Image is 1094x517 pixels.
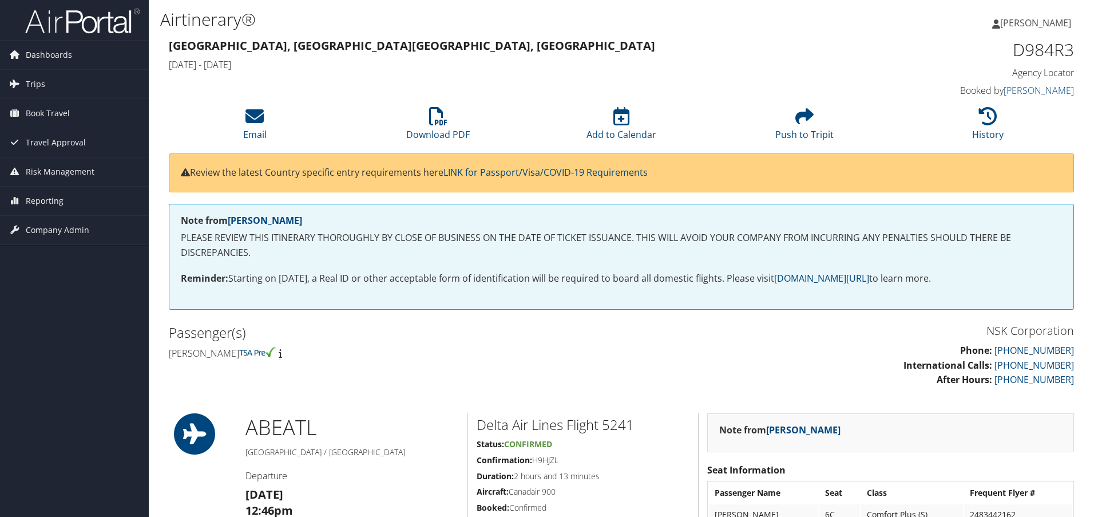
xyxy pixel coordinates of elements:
[181,165,1062,180] p: Review the latest Country specific entry requirements here
[861,66,1074,79] h4: Agency Locator
[972,113,1004,141] a: History
[707,464,786,476] strong: Seat Information
[477,486,689,498] h5: Canadair 900
[406,113,470,141] a: Download PDF
[477,439,504,449] strong: Status:
[228,214,302,227] a: [PERSON_NAME]
[774,272,869,285] a: [DOMAIN_NAME][URL]
[477,471,689,482] h5: 2 hours and 13 minutes
[243,113,267,141] a: Email
[994,344,1074,357] a: [PHONE_NUMBER]
[26,128,86,157] span: Travel Approval
[766,424,841,436] a: [PERSON_NAME]
[775,113,834,141] a: Push to Tripit
[861,483,963,503] th: Class
[630,323,1074,339] h3: NSK Corporation
[477,471,514,482] strong: Duration:
[819,483,860,503] th: Seat
[245,413,459,442] h1: ABE ATL
[937,373,992,386] strong: After Hours:
[245,447,459,458] h5: [GEOGRAPHIC_DATA] / [GEOGRAPHIC_DATA]
[26,99,70,128] span: Book Travel
[160,7,775,31] h1: Airtinerary®
[861,38,1074,62] h1: D984R3
[477,486,509,497] strong: Aircraft:
[169,347,613,360] h4: [PERSON_NAME]
[26,70,45,98] span: Trips
[994,373,1074,386] a: [PHONE_NUMBER]
[169,323,613,342] h2: Passenger(s)
[245,469,459,482] h4: Departure
[169,58,843,71] h4: [DATE] - [DATE]
[26,157,94,186] span: Risk Management
[504,439,552,449] span: Confirmed
[964,483,1072,503] th: Frequent Flyer #
[477,455,689,466] h5: H9HJZL
[181,214,302,227] strong: Note from
[477,502,509,513] strong: Booked:
[169,38,655,53] strong: [GEOGRAPHIC_DATA], [GEOGRAPHIC_DATA] [GEOGRAPHIC_DATA], [GEOGRAPHIC_DATA]
[586,113,656,141] a: Add to Calendar
[25,7,140,34] img: airportal-logo.png
[477,455,532,465] strong: Confirmation:
[477,415,689,435] h2: Delta Air Lines Flight 5241
[26,187,64,215] span: Reporting
[26,216,89,244] span: Company Admin
[709,483,818,503] th: Passenger Name
[1000,17,1071,29] span: [PERSON_NAME]
[903,359,992,372] strong: International Calls:
[994,359,1074,372] a: [PHONE_NUMBER]
[181,272,228,285] strong: Reminder:
[861,84,1074,97] h4: Booked by
[477,502,689,514] h5: Confirmed
[719,424,841,436] strong: Note from
[181,271,1062,286] p: Starting on [DATE], a Real ID or other acceptable form of identification will be required to boar...
[245,487,283,502] strong: [DATE]
[26,41,72,69] span: Dashboards
[443,166,648,179] a: LINK for Passport/Visa/COVID-19 Requirements
[960,344,992,357] strong: Phone:
[992,6,1083,40] a: [PERSON_NAME]
[181,231,1062,260] p: PLEASE REVIEW THIS ITINERARY THOROUGHLY BY CLOSE OF BUSINESS ON THE DATE OF TICKET ISSUANCE. THIS...
[1004,84,1074,97] a: [PERSON_NAME]
[239,347,276,357] img: tsa-precheck.png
